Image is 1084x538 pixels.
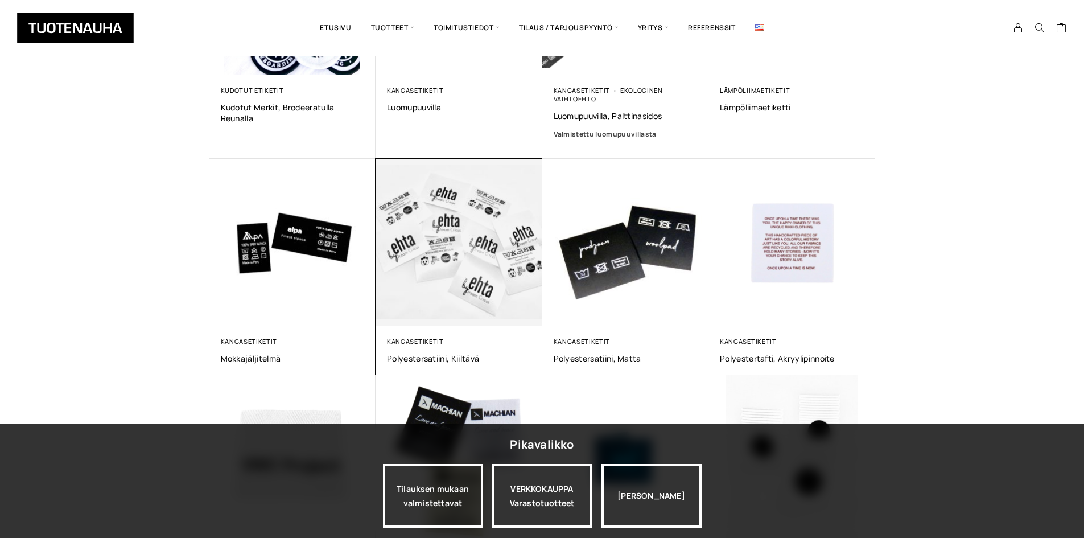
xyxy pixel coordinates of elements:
a: Kangasetiketit [554,337,611,346]
a: Polyestersatiini, kiiltävä [387,353,531,364]
span: Tuotteet [361,9,424,47]
a: Polyestertafti, akryylipinnoite [720,353,864,364]
a: VERKKOKAUPPAVarastotuotteet [492,464,592,528]
a: Luomupuuvilla [387,102,531,113]
span: Tilaus / Tarjouspyyntö [509,9,628,47]
div: Pikavalikko [510,434,574,455]
span: Toimitustiedot [424,9,509,47]
a: Kudotut etiketit [221,86,284,95]
a: Tilauksen mukaan valmistettavat [383,464,483,528]
a: Kangasetiketit [387,86,444,95]
a: Kudotut merkit, brodeeratulla reunalla [221,102,365,124]
a: Lämpöliimaetiketti [720,102,864,113]
a: Ekologinen vaihtoehto [554,86,663,103]
div: VERKKOKAUPPA Varastotuotteet [492,464,592,528]
a: Kangasetiketit [387,337,444,346]
a: Kangasetiketit [554,86,611,95]
a: Etusivu [310,9,361,47]
a: Referenssit [678,9,745,47]
div: [PERSON_NAME] [601,464,702,528]
img: Tuotenauha Oy [17,13,134,43]
a: Kangasetiketit [221,337,278,346]
button: Search [1029,23,1050,33]
a: Polyestersatiini, matta [554,353,698,364]
span: Yritys [628,9,678,47]
a: Kangasetiketit [720,337,777,346]
a: Luomupuuvilla, palttinasidos [554,110,698,121]
a: Lämpöliimaetiketit [720,86,790,95]
a: My Account [1007,23,1029,33]
a: Cart [1056,22,1067,36]
a: Mokkajäljitelmä [221,353,365,364]
a: Valmistettu luomupuuvillasta [554,129,698,140]
span: Valmistettu luomupuuvillasta [554,129,657,139]
img: English [755,24,764,31]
